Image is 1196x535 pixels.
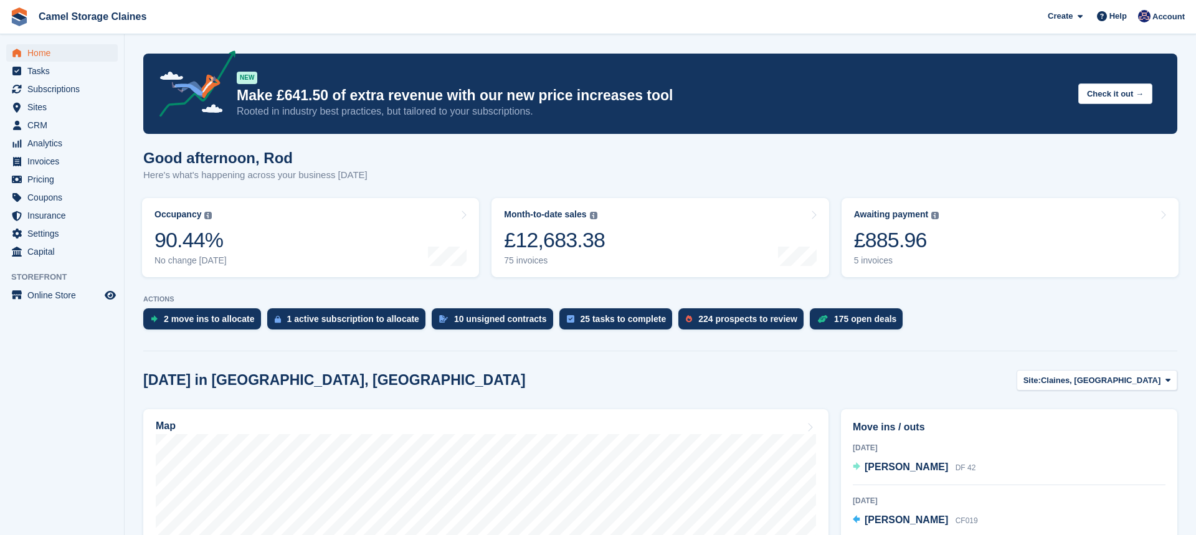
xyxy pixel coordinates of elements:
[149,50,236,121] img: price-adjustments-announcement-icon-8257ccfd72463d97f412b2fc003d46551f7dbcb40ab6d574587a9cd5c0d94...
[854,255,939,266] div: 5 invoices
[567,315,574,323] img: task-75834270c22a3079a89374b754ae025e5fb1db73e45f91037f5363f120a921f8.svg
[6,153,118,170] a: menu
[27,116,102,134] span: CRM
[6,286,118,304] a: menu
[267,308,432,336] a: 1 active subscription to allocate
[27,135,102,152] span: Analytics
[154,255,227,266] div: No change [DATE]
[154,227,227,253] div: 90.44%
[237,87,1068,105] p: Make £641.50 of extra revenue with our new price increases tool
[491,198,828,277] a: Month-to-date sales £12,683.38 75 invoices
[6,44,118,62] a: menu
[817,315,828,323] img: deal-1b604bf984904fb50ccaf53a9ad4b4a5d6e5aea283cecdc64d6e3604feb123c2.svg
[842,198,1179,277] a: Awaiting payment £885.96 5 invoices
[1138,10,1151,22] img: Rod
[956,516,978,525] span: CF019
[6,243,118,260] a: menu
[6,135,118,152] a: menu
[143,308,267,336] a: 2 move ins to allocate
[504,255,605,266] div: 75 invoices
[581,314,667,324] div: 25 tasks to complete
[6,62,118,80] a: menu
[1048,10,1073,22] span: Create
[6,225,118,242] a: menu
[854,227,939,253] div: £885.96
[6,98,118,116] a: menu
[1152,11,1185,23] span: Account
[6,80,118,98] a: menu
[11,271,124,283] span: Storefront
[853,513,978,529] a: [PERSON_NAME] CF019
[1023,374,1041,387] span: Site:
[6,171,118,188] a: menu
[27,62,102,80] span: Tasks
[143,149,368,166] h1: Good afternoon, Rod
[1109,10,1127,22] span: Help
[853,495,1165,506] div: [DATE]
[853,460,975,476] a: [PERSON_NAME] DF 42
[432,308,559,336] a: 10 unsigned contracts
[154,209,201,220] div: Occupancy
[27,98,102,116] span: Sites
[810,308,909,336] a: 175 open deals
[237,72,257,84] div: NEW
[504,209,586,220] div: Month-to-date sales
[142,198,479,277] a: Occupancy 90.44% No change [DATE]
[865,462,948,472] span: [PERSON_NAME]
[854,209,929,220] div: Awaiting payment
[287,314,419,324] div: 1 active subscription to allocate
[156,420,176,432] h2: Map
[590,212,597,219] img: icon-info-grey-7440780725fd019a000dd9b08b2336e03edf1995a4989e88bcd33f0948082b44.svg
[237,105,1068,118] p: Rooted in industry best practices, but tailored to your subscriptions.
[204,212,212,219] img: icon-info-grey-7440780725fd019a000dd9b08b2336e03edf1995a4989e88bcd33f0948082b44.svg
[27,171,102,188] span: Pricing
[865,514,948,525] span: [PERSON_NAME]
[6,189,118,206] a: menu
[27,286,102,304] span: Online Store
[27,80,102,98] span: Subscriptions
[27,225,102,242] span: Settings
[559,308,679,336] a: 25 tasks to complete
[853,420,1165,435] h2: Move ins / outs
[143,168,368,182] p: Here's what's happening across your business [DATE]
[439,315,448,323] img: contract_signature_icon-13c848040528278c33f63329250d36e43548de30e8caae1d1a13099fd9432cc5.svg
[27,44,102,62] span: Home
[6,207,118,224] a: menu
[27,243,102,260] span: Capital
[143,295,1177,303] p: ACTIONS
[853,442,1165,453] div: [DATE]
[164,314,255,324] div: 2 move ins to allocate
[834,314,896,324] div: 175 open deals
[686,315,692,323] img: prospect-51fa495bee0391a8d652442698ab0144808aea92771e9ea1ae160a38d050c398.svg
[931,212,939,219] img: icon-info-grey-7440780725fd019a000dd9b08b2336e03edf1995a4989e88bcd33f0948082b44.svg
[143,372,526,389] h2: [DATE] in [GEOGRAPHIC_DATA], [GEOGRAPHIC_DATA]
[504,227,605,253] div: £12,683.38
[1017,370,1177,391] button: Site: Claines, [GEOGRAPHIC_DATA]
[103,288,118,303] a: Preview store
[27,207,102,224] span: Insurance
[1041,374,1160,387] span: Claines, [GEOGRAPHIC_DATA]
[10,7,29,26] img: stora-icon-8386f47178a22dfd0bd8f6a31ec36ba5ce8667c1dd55bd0f319d3a0aa187defe.svg
[698,314,797,324] div: 224 prospects to review
[27,153,102,170] span: Invoices
[454,314,547,324] div: 10 unsigned contracts
[956,463,976,472] span: DF 42
[27,189,102,206] span: Coupons
[151,315,158,323] img: move_ins_to_allocate_icon-fdf77a2bb77ea45bf5b3d319d69a93e2d87916cf1d5bf7949dd705db3b84f3ca.svg
[1078,83,1152,104] button: Check it out →
[34,6,151,27] a: Camel Storage Claines
[275,315,281,323] img: active_subscription_to_allocate_icon-d502201f5373d7db506a760aba3b589e785aa758c864c3986d89f69b8ff3...
[6,116,118,134] a: menu
[678,308,810,336] a: 224 prospects to review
